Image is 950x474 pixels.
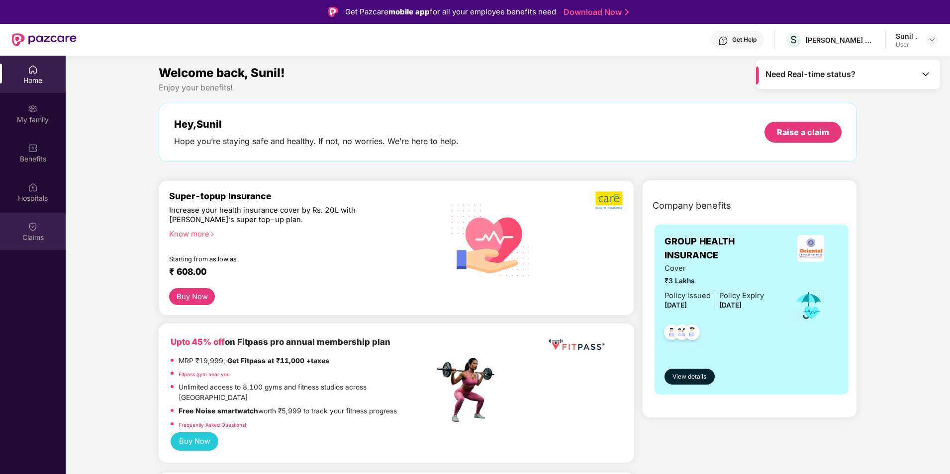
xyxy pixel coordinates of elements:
button: View details [665,369,715,385]
a: Fitpass gym near you [179,371,230,377]
img: svg+xml;base64,PHN2ZyBpZD0iSG9tZSIgeG1sbnM9Imh0dHA6Ly93d3cudzMub3JnLzIwMDAvc3ZnIiB3aWR0aD0iMjAiIG... [28,65,38,75]
del: MRP ₹19,999, [179,357,225,365]
span: [DATE] [719,301,742,309]
div: Sunil . [896,31,917,41]
div: Starting from as low as [169,255,392,262]
div: Increase your health insurance cover by Rs. 20L with [PERSON_NAME]’s super top-up plan. [169,206,391,225]
a: Frequently Asked Questions! [179,422,246,428]
img: icon [793,289,825,322]
span: View details [672,372,706,382]
div: ₹ 608.00 [169,266,424,278]
img: svg+xml;base64,PHN2ZyBpZD0iSGVscC0zMngzMiIgeG1sbnM9Imh0dHA6Ly93d3cudzMub3JnLzIwMDAvc3ZnIiB3aWR0aD... [718,36,728,46]
img: b5dec4f62d2307b9de63beb79f102df3.png [595,191,624,210]
button: Buy Now [171,432,218,451]
div: Super-topup Insurance [169,191,434,201]
img: svg+xml;base64,PHN2ZyBpZD0iQ2xhaW0iIHhtbG5zPSJodHRwOi8vd3d3LnczLm9yZy8yMDAwL3N2ZyIgd2lkdGg9IjIwIi... [28,222,38,232]
strong: Free Noise smartwatch [179,407,258,415]
span: [DATE] [665,301,687,309]
img: svg+xml;base64,PHN2ZyB4bWxucz0iaHR0cDovL3d3dy53My5vcmcvMjAwMC9zdmciIHdpZHRoPSI0OC45NDMiIGhlaWdodD... [680,321,704,346]
span: S [790,34,797,46]
div: Hope you’re staying safe and healthy. If not, no worries. We’re here to help. [174,136,459,147]
div: Policy Expiry [719,290,764,302]
img: svg+xml;base64,PHN2ZyBpZD0iSG9zcGl0YWxzIiB4bWxucz0iaHR0cDovL3d3dy53My5vcmcvMjAwMC9zdmciIHdpZHRoPS... [28,182,38,192]
div: [PERSON_NAME] CONSULTANTS P LTD [805,35,875,45]
strong: mobile app [388,7,430,16]
span: Company benefits [653,199,731,213]
div: User [896,41,917,49]
img: svg+xml;base64,PHN2ZyB4bWxucz0iaHR0cDovL3d3dy53My5vcmcvMjAwMC9zdmciIHdpZHRoPSI0OC45MTUiIGhlaWdodD... [670,321,694,346]
div: Enjoy your benefits! [159,82,857,93]
div: Hey, Sunil [174,118,459,130]
p: worth ₹5,999 to track your fitness progress [179,406,397,417]
span: GROUP HEALTH INSURANCE [665,235,783,263]
span: ₹3 Lakhs [665,276,764,287]
img: Logo [328,7,338,17]
img: fpp.png [434,355,503,425]
img: svg+xml;base64,PHN2ZyBpZD0iRHJvcGRvd24tMzJ4MzIiIHhtbG5zPSJodHRwOi8vd3d3LnczLm9yZy8yMDAwL3N2ZyIgd2... [928,36,936,44]
img: svg+xml;base64,PHN2ZyB3aWR0aD0iMjAiIGhlaWdodD0iMjAiIHZpZXdCb3g9IjAgMCAyMCAyMCIgZmlsbD0ibm9uZSIgeG... [28,104,38,114]
img: Stroke [625,7,629,17]
button: Buy Now [169,288,215,306]
span: Welcome back, Sunil! [159,66,285,80]
b: Upto 45% off [171,337,225,347]
div: Know more [169,230,428,237]
img: svg+xml;base64,PHN2ZyB4bWxucz0iaHR0cDovL3d3dy53My5vcmcvMjAwMC9zdmciIHdpZHRoPSI0OC45NDMiIGhlaWdodD... [660,321,684,346]
img: New Pazcare Logo [12,33,77,46]
img: svg+xml;base64,PHN2ZyB4bWxucz0iaHR0cDovL3d3dy53My5vcmcvMjAwMC9zdmciIHhtbG5zOnhsaW5rPSJodHRwOi8vd3... [444,191,539,288]
img: fppp.png [547,335,606,354]
img: svg+xml;base64,PHN2ZyBpZD0iQmVuZWZpdHMiIHhtbG5zPSJodHRwOi8vd3d3LnczLm9yZy8yMDAwL3N2ZyIgd2lkdGg9Ij... [28,143,38,153]
a: Download Now [564,7,626,17]
img: insurerLogo [797,235,824,262]
div: Policy issued [665,290,711,302]
img: Toggle Icon [921,69,931,79]
strong: Get Fitpass at ₹11,000 +taxes [227,357,329,365]
div: Get Pazcare for all your employee benefits need [345,6,556,18]
span: right [209,232,215,237]
p: Unlimited access to 8,100 gyms and fitness studios across [GEOGRAPHIC_DATA] [179,382,434,403]
span: Need Real-time status? [765,69,855,79]
div: Raise a claim [777,127,829,138]
div: Get Help [732,36,757,44]
b: on Fitpass pro annual membership plan [171,337,390,347]
span: Cover [665,263,764,274]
